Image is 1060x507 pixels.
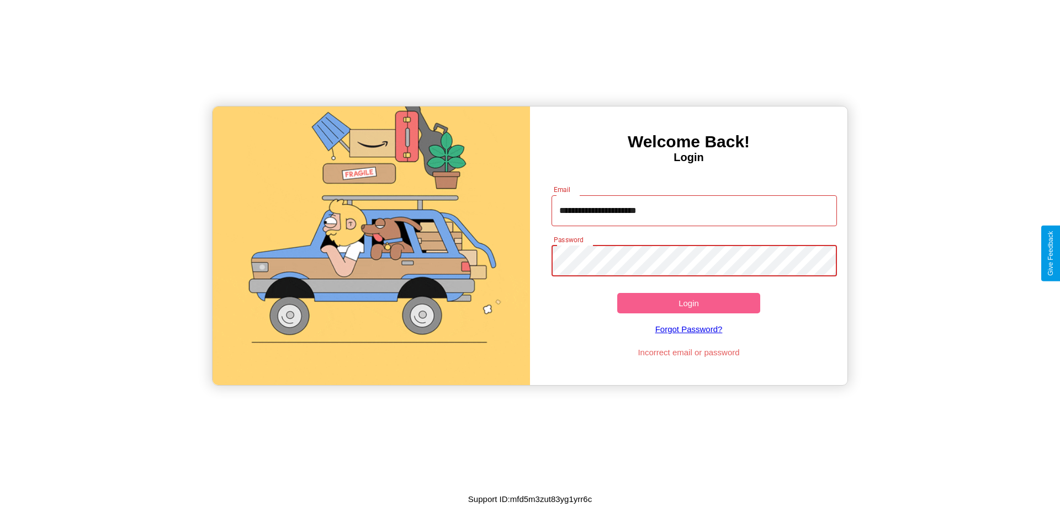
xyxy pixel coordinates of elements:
[554,185,571,194] label: Email
[530,151,847,164] h4: Login
[546,345,832,360] p: Incorrect email or password
[213,106,530,385] img: gif
[617,293,760,313] button: Login
[554,235,583,244] label: Password
[530,132,847,151] h3: Welcome Back!
[1047,231,1054,276] div: Give Feedback
[546,313,832,345] a: Forgot Password?
[468,492,592,506] p: Support ID: mfd5m3zut83yg1yrr6c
